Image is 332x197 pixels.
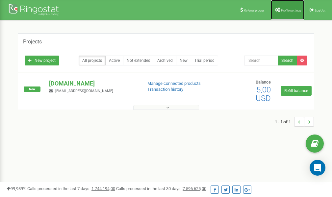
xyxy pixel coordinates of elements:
[23,39,42,45] h5: Projects
[147,87,183,92] a: Transaction history
[105,56,123,65] a: Active
[275,110,314,133] nav: ...
[55,89,113,93] span: [EMAIL_ADDRESS][DOMAIN_NAME]
[281,9,301,12] span: Profile settings
[256,80,271,85] span: Balance
[176,56,191,65] a: New
[79,56,106,65] a: All projects
[25,56,59,65] a: New project
[91,186,115,191] u: 1 744 194,00
[278,56,297,65] button: Search
[123,56,154,65] a: Not extended
[24,86,40,92] span: New
[310,160,325,176] div: Open Intercom Messenger
[191,56,218,65] a: Trial period
[244,56,278,65] input: Search
[27,186,115,191] span: Calls processed in the last 7 days :
[154,56,176,65] a: Archived
[256,85,271,103] span: 5,00 USD
[244,9,267,12] span: Referral program
[147,81,201,86] a: Manage connected products
[183,186,206,191] u: 7 596 625,00
[315,9,325,12] span: Log Out
[281,86,312,96] a: Refill balance
[49,79,137,88] p: [DOMAIN_NAME]
[116,186,206,191] span: Calls processed in the last 30 days :
[275,117,294,127] span: 1 - 1 of 1
[7,186,26,191] span: 99,989%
